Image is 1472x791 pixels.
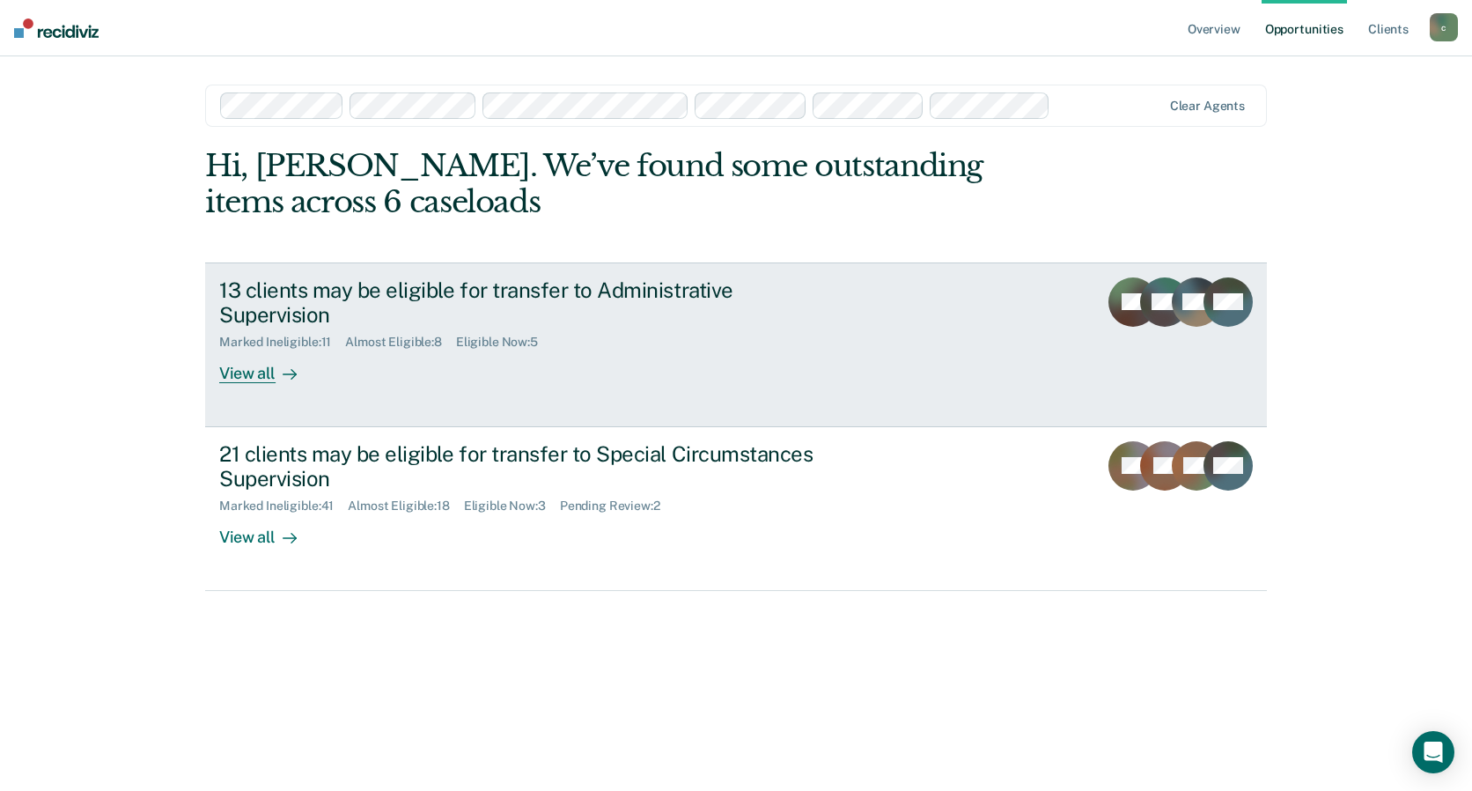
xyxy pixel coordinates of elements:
[219,441,837,492] div: 21 clients may be eligible for transfer to Special Circumstances Supervision
[205,427,1267,591] a: 21 clients may be eligible for transfer to Special Circumstances SupervisionMarked Ineligible:41A...
[219,277,837,329] div: 13 clients may be eligible for transfer to Administrative Supervision
[205,148,1055,220] div: Hi, [PERSON_NAME]. We’ve found some outstanding items across 6 caseloads
[219,350,318,384] div: View all
[205,262,1267,427] a: 13 clients may be eligible for transfer to Administrative SupervisionMarked Ineligible:11Almost E...
[219,514,318,548] div: View all
[560,499,674,514] div: Pending Review : 2
[1412,731,1454,773] div: Open Intercom Messenger
[14,18,99,38] img: Recidiviz
[456,335,552,350] div: Eligible Now : 5
[345,335,456,350] div: Almost Eligible : 8
[464,499,560,514] div: Eligible Now : 3
[1170,99,1245,114] div: Clear agents
[219,499,348,514] div: Marked Ineligible : 41
[348,499,464,514] div: Almost Eligible : 18
[219,335,345,350] div: Marked Ineligible : 11
[1430,13,1458,41] button: c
